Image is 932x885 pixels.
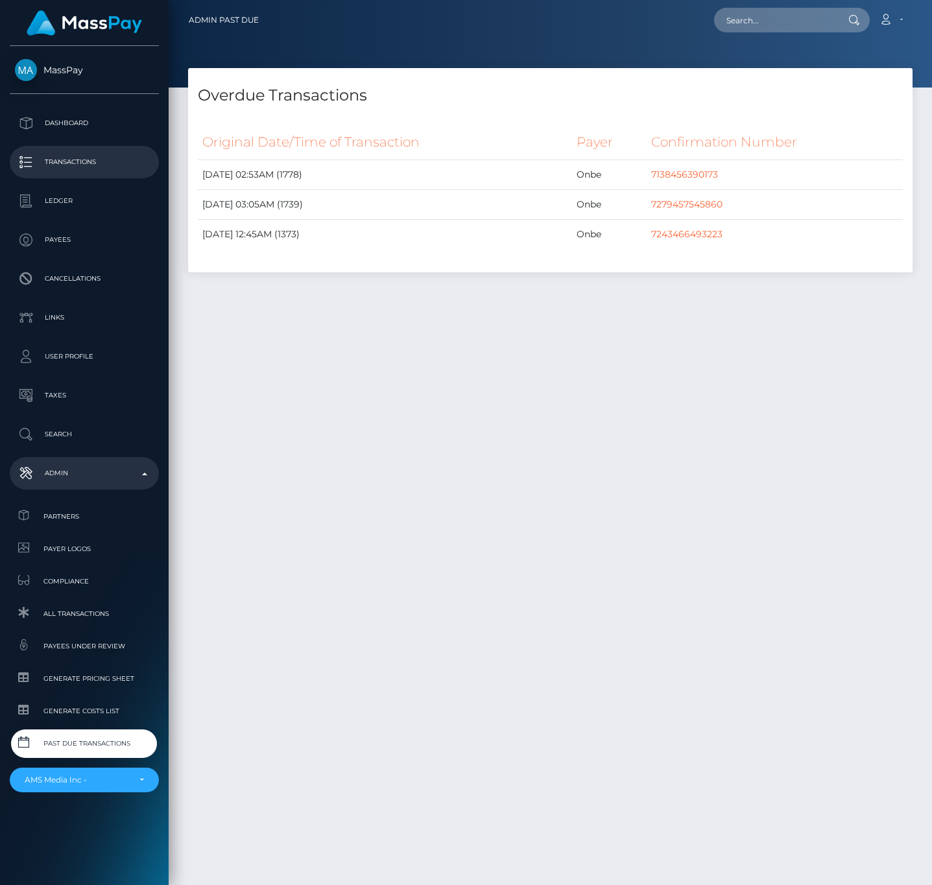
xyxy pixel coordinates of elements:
button: AMS Media Inc - [10,768,159,792]
span: Generate Pricing Sheet [15,671,154,686]
a: 7138456390173 [651,169,718,180]
td: [DATE] 02:53AM (1778) [198,160,572,190]
p: Ledger [15,191,154,211]
p: Payees [15,230,154,250]
a: Partners [10,502,159,530]
th: Original Date/Time of Transaction [198,124,572,160]
span: MassPay [10,64,159,76]
p: Search [15,425,154,444]
a: Cancellations [10,263,159,295]
a: Payer Logos [10,535,159,563]
a: Admin [10,457,159,490]
a: Transactions [10,146,159,178]
a: 7243466493223 [651,228,723,240]
span: Partners [15,509,154,524]
p: Dashboard [15,113,154,133]
div: AMS Media Inc - [25,775,129,785]
a: All Transactions [10,600,159,628]
a: Taxes [10,379,159,412]
td: [DATE] 03:05AM (1739) [198,190,572,220]
a: 7279457545860 [651,198,723,210]
p: Transactions [15,152,154,172]
p: Cancellations [15,269,154,289]
p: User Profile [15,347,154,366]
p: Admin [15,464,154,483]
span: Past Due Transactions [15,736,154,751]
span: Payees under Review [15,639,154,654]
th: Payer [572,124,647,160]
a: Generate Costs List [10,697,159,725]
td: Onbe [572,190,647,220]
a: Payees under Review [10,632,159,660]
a: Past Due Transactions [10,729,159,757]
span: Payer Logos [15,541,154,556]
a: Dashboard [10,107,159,139]
span: Generate Costs List [15,703,154,718]
img: MassPay [15,59,37,81]
a: Payees [10,224,159,256]
td: Onbe [572,160,647,190]
span: Compliance [15,574,154,589]
a: Generate Pricing Sheet [10,665,159,692]
a: User Profile [10,340,159,373]
th: Confirmation Number [647,124,903,160]
input: Search... [714,8,836,32]
a: Compliance [10,567,159,595]
span: All Transactions [15,606,154,621]
a: Admin Past Due [189,6,259,34]
a: Ledger [10,185,159,217]
img: MassPay Logo [27,10,142,36]
a: Links [10,301,159,334]
td: Onbe [572,220,647,250]
a: Search [10,418,159,451]
h4: Overdue Transactions [198,84,903,107]
p: Taxes [15,386,154,405]
td: [DATE] 12:45AM (1373) [198,220,572,250]
p: Links [15,308,154,327]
